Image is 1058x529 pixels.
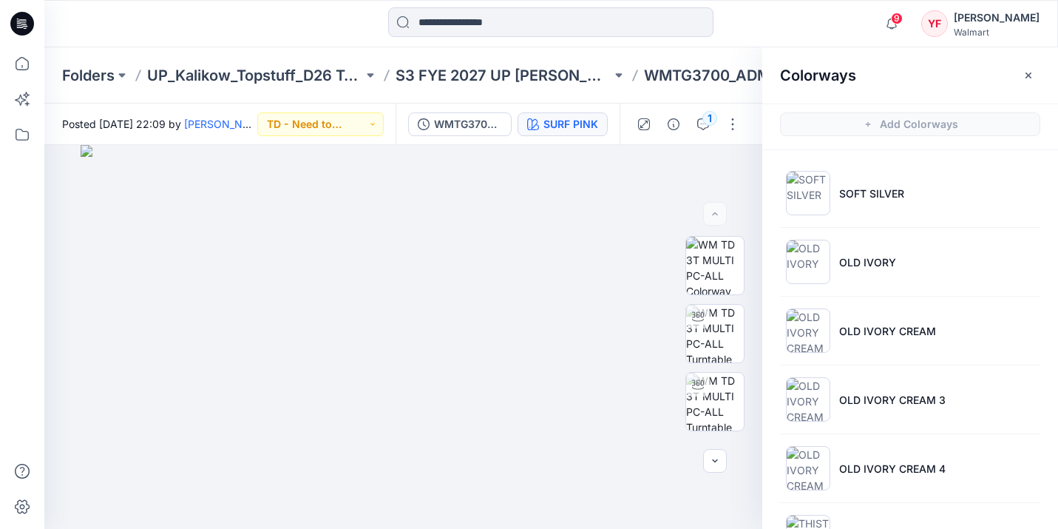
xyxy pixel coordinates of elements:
img: OLD IVORY CREAM 4 [786,446,830,491]
button: SURF PINK [518,112,608,136]
div: Walmart [954,27,1040,38]
p: OLD IVORY CREAM 4 [839,461,946,476]
img: WM TD 3T MULTI PC-ALL Turntable with Avatar [686,305,744,363]
img: WM TD 3T MULTI PC-ALL Colorway wo Avatar [686,237,744,294]
h2: Colorways [780,67,856,84]
a: [PERSON_NAME] [184,118,269,130]
div: YF [921,10,948,37]
p: SOFT SILVER [839,186,904,201]
p: OLD IVORY [839,255,896,270]
span: 9 [891,13,903,24]
p: OLD IVORY CREAM 3 [839,392,946,408]
img: OLD IVORY CREAM 3 [786,377,830,422]
span: Posted [DATE] 22:09 by [62,116,257,132]
img: SOFT SILVER [786,171,830,215]
div: 1 [702,111,717,126]
button: 1 [691,112,715,136]
a: S3 FYE 2027 UP [PERSON_NAME]/Topstuff D26 Toddler Girl [396,65,611,86]
div: WMTG3700_ADM CAMI DRESS SET SHORT SS 9.25 [434,116,502,132]
div: [PERSON_NAME] [954,9,1040,27]
img: OLD IVORY [786,240,830,284]
a: UP_Kalikow_Topstuff_D26 Toddler Girls_Dresses & Sets [147,65,363,86]
a: Folders [62,65,115,86]
img: OLD IVORY CREAM [786,309,830,353]
div: SURF PINK [543,116,598,132]
button: Details [662,112,685,136]
img: eyJhbGciOiJIUzI1NiIsImtpZCI6IjAiLCJzbHQiOiJzZXMiLCJ0eXAiOiJKV1QifQ.eyJkYXRhIjp7InR5cGUiOiJzdG9yYW... [81,145,725,529]
img: WM TD 3T MULTI PC-ALL Turntable with Avatar [686,373,744,431]
p: WMTG3700_ADM CAMI DRESS W. SS SETS [644,65,860,86]
button: WMTG3700_ADM CAMI DRESS SET SHORT SS 9.25 [408,112,512,136]
p: OLD IVORY CREAM [839,323,936,339]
